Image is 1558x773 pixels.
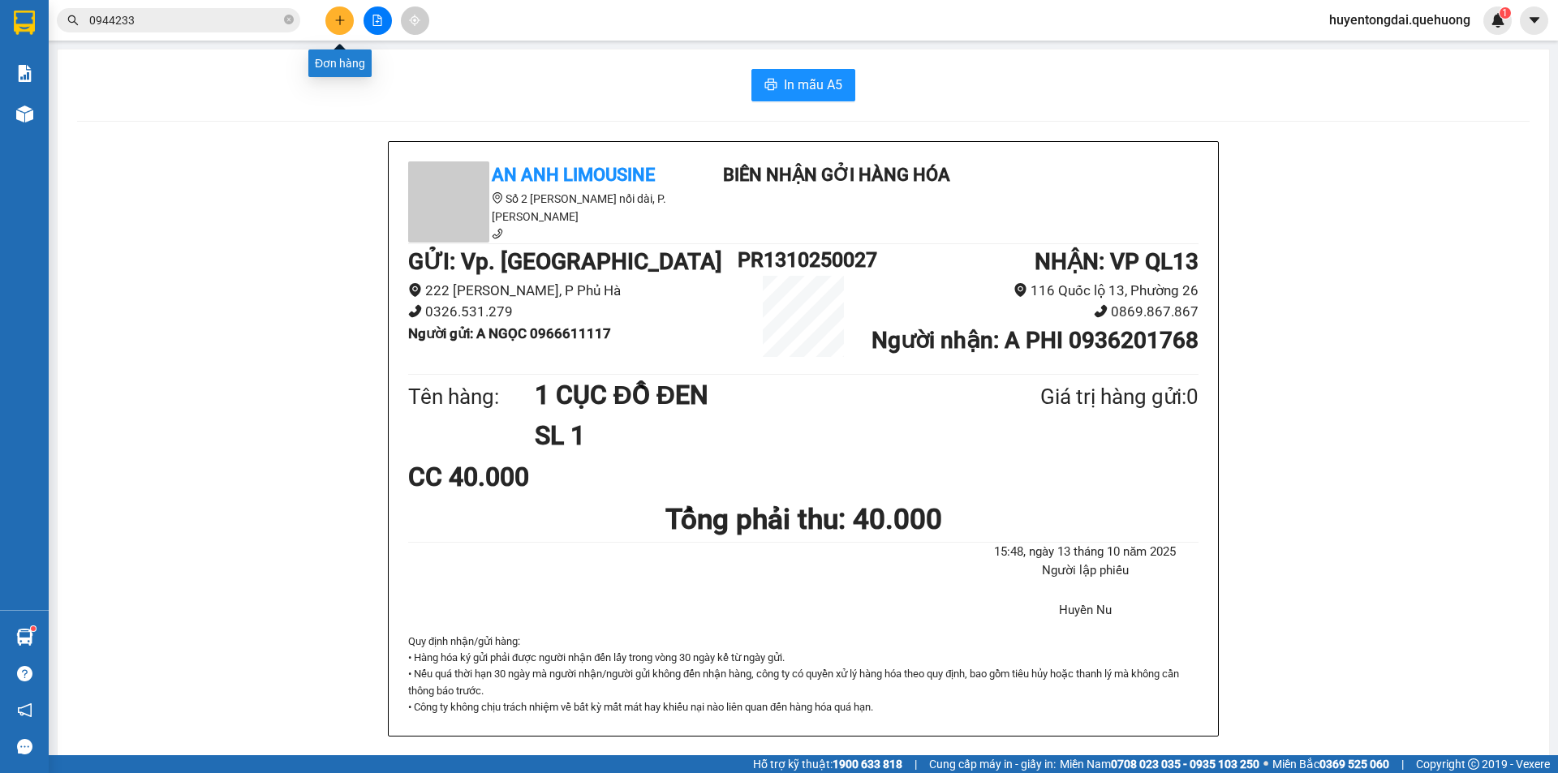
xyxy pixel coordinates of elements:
li: Người lập phiếu [972,561,1199,581]
span: In mẫu A5 [784,75,842,95]
span: printer [764,78,777,93]
button: printerIn mẫu A5 [751,69,855,101]
b: Người gửi : A NGỌC 0966611117 [408,325,611,341]
span: notification [17,702,32,718]
img: warehouse-icon [16,105,33,122]
span: copyright [1468,758,1479,770]
span: phone [492,228,503,239]
p: • Công ty không chịu trách nhiệm về bất kỳ mất mát hay khiếu nại nào liên quan đến hàng hóa quá hạn. [408,699,1199,715]
button: file-add [364,6,392,35]
b: Người nhận : A PHI 0936201768 [872,327,1199,354]
span: search [67,15,79,26]
b: Biên nhận gởi hàng hóa [723,165,950,185]
li: Huyền Nu [972,601,1199,621]
span: Hỗ trợ kỹ thuật: [753,755,902,773]
span: plus [334,15,346,26]
span: Miền Nam [1060,755,1259,773]
button: caret-down [1520,6,1548,35]
strong: 1900 633 818 [833,758,902,771]
span: 1 [1502,7,1508,19]
sup: 1 [1500,7,1511,19]
div: Tên hàng: [408,380,535,414]
span: file-add [372,15,383,26]
button: plus [325,6,354,35]
span: | [1401,755,1404,773]
sup: 1 [31,626,36,631]
li: 0326.531.279 [408,301,738,323]
button: aim [401,6,429,35]
span: aim [409,15,420,26]
li: 15:48, ngày 13 tháng 10 năm 2025 [972,543,1199,562]
strong: 0708 023 035 - 0935 103 250 [1111,758,1259,771]
div: Quy định nhận/gửi hàng : [408,633,1199,716]
li: 222 [PERSON_NAME], P Phủ Hà [408,280,738,302]
span: Miền Bắc [1272,755,1389,773]
h1: Tổng phải thu: 40.000 [408,497,1199,542]
strong: 0369 525 060 [1319,758,1389,771]
span: huyentongdai.quehuong [1316,10,1483,30]
img: warehouse-icon [16,629,33,646]
b: An Anh Limousine [492,165,655,185]
img: solution-icon [16,65,33,82]
span: close-circle [284,15,294,24]
span: Cung cấp máy in - giấy in: [929,755,1056,773]
span: environment [492,192,503,204]
p: • Hàng hóa ký gửi phải được người nhận đến lấy trong vòng 30 ngày kể từ ngày gửi. [408,650,1199,666]
div: CC 40.000 [408,457,669,497]
li: 0869.867.867 [869,301,1199,323]
span: environment [1014,283,1027,297]
b: GỬI : Vp. [GEOGRAPHIC_DATA] [408,248,722,275]
b: NHẬN : VP QL13 [1035,248,1199,275]
span: close-circle [284,13,294,28]
span: phone [1094,304,1108,318]
img: icon-new-feature [1491,13,1505,28]
span: environment [408,283,422,297]
h1: 1 CỤC ĐỒ ĐEN [535,375,962,415]
img: logo-vxr [14,11,35,35]
div: Giá trị hàng gửi: 0 [962,380,1199,414]
h1: SL 1 [535,415,962,456]
span: question-circle [17,666,32,681]
span: phone [408,304,422,318]
p: • Nếu quá thời hạn 30 ngày mà người nhận/người gửi không đến nhận hàng, công ty có quyền xử lý hà... [408,666,1199,699]
span: message [17,739,32,754]
span: ⚪️ [1263,761,1268,767]
input: Tìm tên, số ĐT hoặc mã đơn [89,11,281,29]
span: | [915,755,917,773]
h1: PR1310250027 [738,244,869,276]
li: Số 2 [PERSON_NAME] nối dài, P. [PERSON_NAME] [408,190,700,225]
span: caret-down [1527,13,1542,28]
li: 116 Quốc lộ 13, Phường 26 [869,280,1199,302]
